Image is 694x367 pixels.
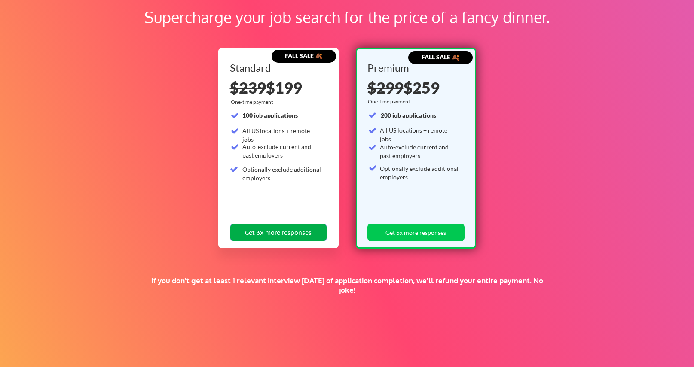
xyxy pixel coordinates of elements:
div: One-time payment [368,98,413,105]
div: $199 [230,80,327,95]
div: Optionally exclude additional employers [242,165,322,182]
div: Auto-exclude current and past employers [242,143,322,159]
strong: FALL SALE 🍂 [422,53,459,61]
div: All US locations + remote jobs [380,126,459,143]
div: All US locations + remote jobs [242,127,322,143]
div: Optionally exclude additional employers [380,164,459,181]
div: One-time payment [231,99,275,106]
strong: FALL SALE 🍂 [285,52,322,59]
div: If you don't get at least 1 relevant interview [DATE] of application completion, we'll refund you... [149,276,545,295]
div: Standard [230,63,324,73]
strong: 200 job applications [381,112,436,119]
div: Supercharge your job search for the price of a fancy dinner. [55,6,639,29]
div: Auto-exclude current and past employers [380,143,459,160]
div: Premium [367,63,462,73]
s: $299 [367,78,404,97]
strong: 100 job applications [242,112,298,119]
button: Get 3x more responses [230,224,327,241]
s: $239 [230,78,266,97]
button: Get 5x more responses [367,224,465,241]
div: $259 [367,80,462,95]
